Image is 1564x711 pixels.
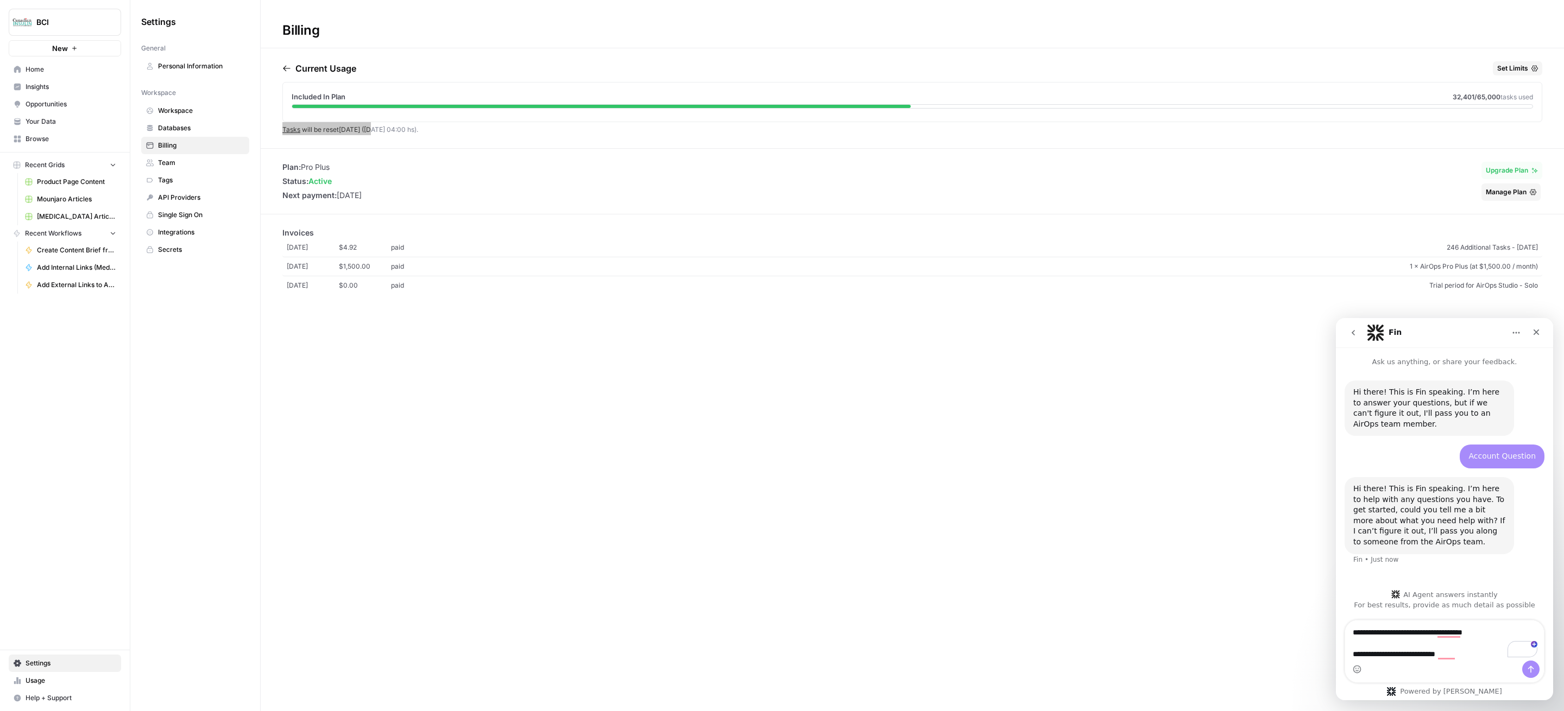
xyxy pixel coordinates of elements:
[443,243,1538,252] span: 246 Additional Tasks - [DATE]
[282,162,362,173] li: Pro Plus
[20,208,121,225] a: [MEDICAL_DATA] Articles
[261,22,341,39] div: Billing
[282,162,301,172] span: Plan:
[37,245,116,255] span: Create Content Brief from Keyword - Mounjaro
[141,172,249,189] a: Tags
[141,102,249,119] a: Workspace
[158,193,244,202] span: API Providers
[1486,187,1527,197] span: Manage Plan
[158,210,244,220] span: Single Sign On
[1493,61,1542,75] button: Set Limits
[9,78,121,96] a: Insights
[9,9,121,36] button: Workspace: BCI
[158,106,244,116] span: Workspace
[287,281,339,290] span: [DATE]
[141,88,176,98] span: Workspace
[26,693,116,703] span: Help + Support
[141,43,166,53] span: General
[282,227,1542,238] p: Invoices
[141,189,249,206] a: API Providers
[26,99,116,109] span: Opportunities
[391,262,443,271] span: paid
[282,276,1542,295] a: [DATE]$0.00paidTrial period for AirOps Studio - Solo
[9,672,121,689] a: Usage
[37,212,116,221] span: [MEDICAL_DATA] Articles
[339,243,391,252] span: $4.92
[282,257,1542,276] a: [DATE]$1,500.00paid1 × AirOps Pro Plus (at $1,500.00 / month)
[1500,93,1533,101] span: tasks used
[339,281,391,290] span: $0.00
[9,689,121,707] button: Help + Support
[158,61,244,71] span: Personal Information
[158,245,244,255] span: Secrets
[1336,318,1553,700] iframe: To enrich screen reader interactions, please activate Accessibility in Grammarly extension settings
[20,276,121,294] a: Add External Links to Article
[26,676,116,685] span: Usage
[282,191,337,200] span: Next payment:
[20,242,121,259] a: Create Content Brief from Keyword - Mounjaro
[12,12,32,32] img: BCI Logo
[292,91,345,102] span: Included In Plan
[26,65,116,74] span: Home
[1497,64,1528,73] span: Set Limits
[20,173,121,191] a: Product Page Content
[26,117,116,126] span: Your Data
[37,177,116,187] span: Product Page Content
[141,119,249,137] a: Databases
[20,191,121,208] a: Mounjaro Articles
[287,262,339,271] span: [DATE]
[37,263,116,272] span: Add Internal Links (Medications)
[1481,183,1541,201] button: Manage Plan
[9,130,121,148] a: Browse
[339,262,391,271] span: $1,500.00
[158,158,244,168] span: Team
[9,655,121,672] a: Settings
[9,96,121,113] a: Opportunities
[141,241,249,258] a: Secrets
[141,15,176,28] span: Settings
[25,228,81,238] span: Recent Workflows
[1486,166,1528,175] span: Upgrade Plan
[52,43,68,54] span: New
[443,281,1538,290] span: Trial period for AirOps Studio - Solo
[26,134,116,144] span: Browse
[308,176,332,186] span: active
[443,262,1538,271] span: 1 × AirOps Pro Plus (at $1,500.00 / month)
[141,58,249,75] a: Personal Information
[391,281,443,290] span: paid
[282,125,300,134] a: Tasks
[1453,93,1500,101] span: 32,401 /65,000
[282,190,362,201] li: [DATE]
[287,243,339,252] span: [DATE]
[37,280,116,290] span: Add External Links to Article
[141,206,249,224] a: Single Sign On
[1481,162,1542,179] button: Upgrade Plan
[141,137,249,154] a: Billing
[9,225,121,242] button: Recent Workflows
[36,17,102,28] span: BCI
[9,40,121,56] button: New
[282,176,308,186] span: Status:
[158,175,244,185] span: Tags
[141,224,249,241] a: Integrations
[141,154,249,172] a: Team
[282,238,1542,257] a: [DATE]$4.92paid246 Additional Tasks - [DATE]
